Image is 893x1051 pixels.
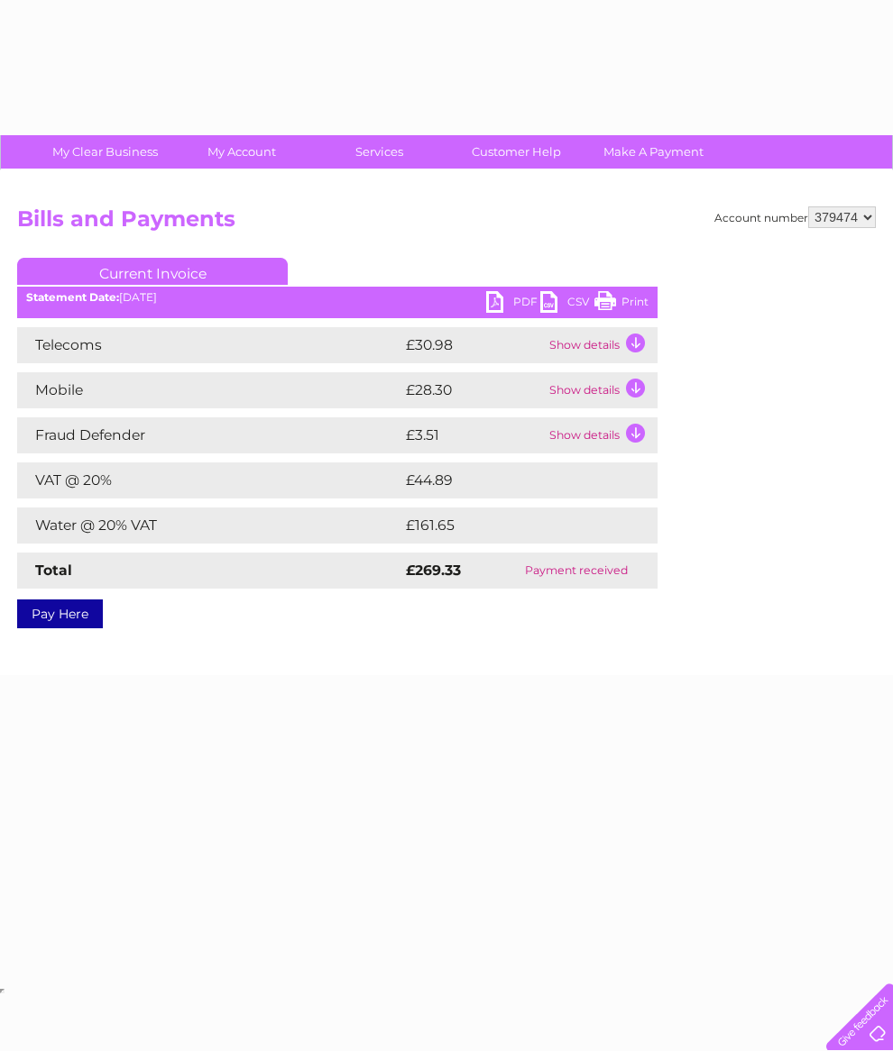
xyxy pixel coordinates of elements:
div: [DATE] [17,291,658,304]
td: VAT @ 20% [17,462,401,498]
td: £3.51 [401,417,545,453]
strong: £269.33 [406,562,461,579]
h2: Bills and Payments [17,206,876,241]
td: Fraud Defender [17,417,401,453]
td: Show details [545,372,658,408]
a: Customer Help [442,135,591,169]
td: £161.65 [401,507,623,544]
a: Pay Here [17,599,103,628]
div: Account number [714,206,876,228]
a: My Clear Business [31,135,180,169]
a: Services [305,135,454,169]
td: Show details [545,327,658,363]
b: Statement Date: [26,290,119,304]
td: £44.89 [401,462,622,498]
td: Water @ 20% VAT [17,507,401,544]
strong: Total [35,562,72,579]
td: Telecoms [17,327,401,363]
a: Current Invoice [17,258,288,285]
td: Mobile [17,372,401,408]
a: CSV [540,291,594,317]
td: £30.98 [401,327,545,363]
a: Make A Payment [579,135,728,169]
td: £28.30 [401,372,545,408]
a: Print [594,291,649,317]
td: Payment received [494,553,658,589]
a: My Account [168,135,317,169]
td: Show details [545,417,658,453]
a: PDF [486,291,540,317]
